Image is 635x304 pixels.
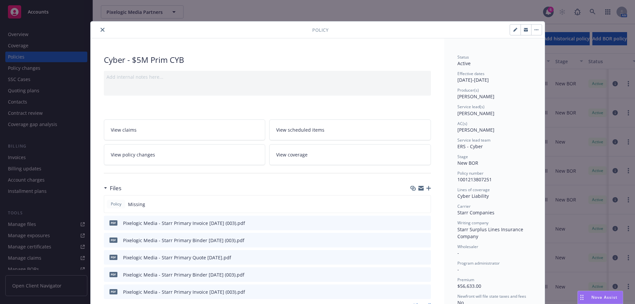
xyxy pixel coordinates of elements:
span: $56,633.00 [457,283,481,289]
span: Status [457,54,469,60]
span: pdf [109,255,117,260]
span: pdf [109,220,117,225]
span: Policy [109,201,123,207]
div: Drag to move [578,291,586,304]
button: preview file [422,271,428,278]
span: [PERSON_NAME] [457,110,494,116]
span: Lines of coverage [457,187,490,193]
span: View claims [111,126,137,133]
div: Pixelogic Media - Starr Primary Binder [DATE] (003).pdf [123,271,244,278]
span: Carrier [457,203,471,209]
span: Producer(s) [457,87,479,93]
button: preview file [422,288,428,295]
button: download file [412,271,417,278]
span: Policy [312,26,328,33]
span: pdf [109,238,117,242]
div: Cyber - $5M Prim CYB [104,54,431,65]
span: Writing company [457,220,488,226]
h3: Files [110,184,121,193]
span: Active [457,60,471,66]
span: View policy changes [111,151,155,158]
span: Premium [457,277,474,282]
div: Pixelogic Media - Starr Primary Binder [DATE] (003).pdf [123,237,244,244]
span: Service lead(s) [457,104,485,109]
div: Add internal notes here... [106,73,428,80]
span: Program administrator [457,260,500,266]
div: [DATE] - [DATE] [457,71,531,83]
span: New BOR [457,160,478,166]
div: Pixelogic Media - Starr Primary Quote [DATE].pdf [123,254,231,261]
button: preview file [422,220,428,227]
button: preview file [422,254,428,261]
span: 1001213807251 [457,176,492,183]
a: View coverage [269,144,431,165]
button: close [99,26,106,34]
span: [PERSON_NAME] [457,127,494,133]
span: Cyber Liability [457,193,489,199]
span: Nova Assist [591,294,617,300]
button: download file [412,220,417,227]
span: Missing [128,201,145,208]
span: Policy number [457,170,484,176]
span: Newfront will file state taxes and fees [457,293,526,299]
span: View scheduled items [276,126,324,133]
span: Wholesaler [457,244,478,249]
span: [PERSON_NAME] [457,93,494,100]
div: Files [104,184,121,193]
span: Starr Surplus Lines Insurance Company [457,226,525,239]
span: pdf [109,272,117,277]
span: AC(s) [457,121,467,126]
button: download file [412,237,417,244]
button: preview file [422,237,428,244]
span: View coverage [276,151,308,158]
a: View scheduled items [269,119,431,140]
span: Effective dates [457,71,485,76]
a: View claims [104,119,266,140]
span: - [457,266,459,273]
div: Pixelogic Media - Starr Primary Invoice [DATE] (003).pdf [123,288,245,295]
button: download file [412,254,417,261]
button: Nova Assist [577,291,623,304]
div: Pixelogic Media - Starr Primary Invoice [DATE] (003).pdf [123,220,245,227]
span: Starr Companies [457,209,494,216]
a: View policy changes [104,144,266,165]
span: Stage [457,154,468,159]
span: Service lead team [457,137,490,143]
span: ERS - Cyber [457,143,483,150]
button: download file [412,288,417,295]
span: pdf [109,289,117,294]
span: - [457,250,459,256]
